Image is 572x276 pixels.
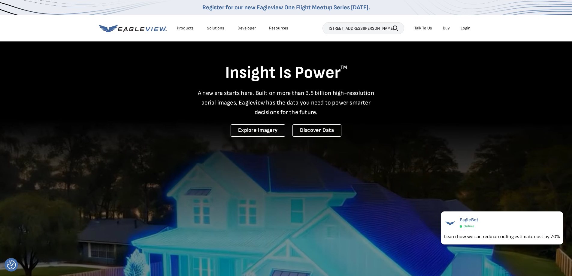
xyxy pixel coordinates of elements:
a: Developer [238,26,256,31]
img: EagleBot [444,217,456,229]
div: Solutions [207,26,224,31]
span: EagleBot [460,217,479,223]
p: A new era starts here. Built on more than 3.5 billion high-resolution aerial images, Eagleview ha... [194,88,378,117]
span: Online [464,224,474,229]
a: Buy [443,26,450,31]
div: Products [177,26,194,31]
div: Learn how we can reduce roofing estimate cost by 70% [444,233,560,240]
sup: TM [340,65,347,70]
button: Consent Preferences [7,260,16,269]
div: Resources [269,26,288,31]
div: Talk To Us [414,26,432,31]
input: Search [322,22,404,34]
a: Explore Imagery [231,124,285,137]
h1: Insight Is Power [99,62,474,83]
a: Register for our new Eagleview One Flight Meetup Series [DATE]. [202,4,370,11]
div: Login [461,26,471,31]
a: Discover Data [292,124,341,137]
img: Revisit consent button [7,260,16,269]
